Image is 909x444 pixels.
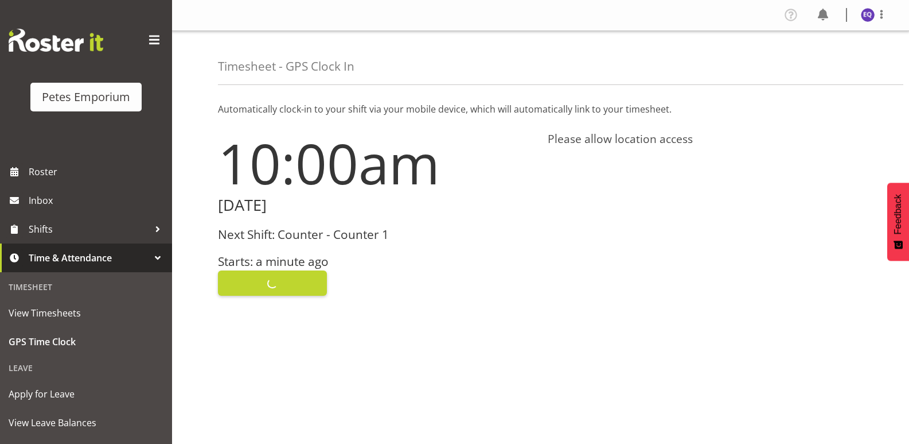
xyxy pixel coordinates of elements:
a: View Leave Balances [3,408,169,437]
div: Leave [3,356,169,380]
span: View Leave Balances [9,414,163,431]
span: Time & Attendance [29,249,149,267]
span: Roster [29,163,166,180]
a: GPS Time Clock [3,327,169,356]
span: Shifts [29,221,149,238]
a: View Timesheets [3,299,169,327]
span: Feedback [893,194,903,234]
div: Petes Emporium [42,88,130,106]
h4: Please allow location access [548,132,864,146]
div: Timesheet [3,275,169,299]
h2: [DATE] [218,196,534,214]
h3: Next Shift: Counter - Counter 1 [218,228,534,241]
span: View Timesheets [9,304,163,322]
h3: Starts: a minute ago [218,255,534,268]
span: Apply for Leave [9,385,163,403]
h1: 10:00am [218,132,534,194]
h4: Timesheet - GPS Clock In [218,60,354,73]
span: GPS Time Clock [9,333,163,350]
button: Feedback - Show survey [887,183,909,261]
img: Rosterit website logo [9,29,103,52]
span: Inbox [29,192,166,209]
a: Apply for Leave [3,380,169,408]
p: Automatically clock-in to your shift via your mobile device, which will automatically link to you... [218,102,863,116]
img: esperanza-querido10799.jpg [861,8,875,22]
